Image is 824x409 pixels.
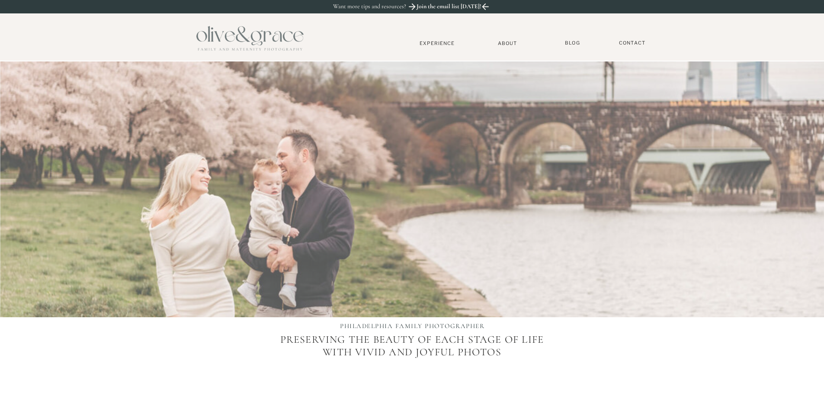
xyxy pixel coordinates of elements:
p: Want more tips and resources? [333,3,425,10]
a: Join the email list [DATE]! [416,3,482,13]
a: About [494,40,521,46]
a: Contact [615,40,650,46]
p: Preserving the beauty of each stage of life with vivid and joyful photos [273,334,551,388]
a: Experience [409,40,466,46]
a: BLOG [562,40,584,46]
h1: PHILADELPHIA FAMILY PHOTOGRAPHER [320,322,505,332]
